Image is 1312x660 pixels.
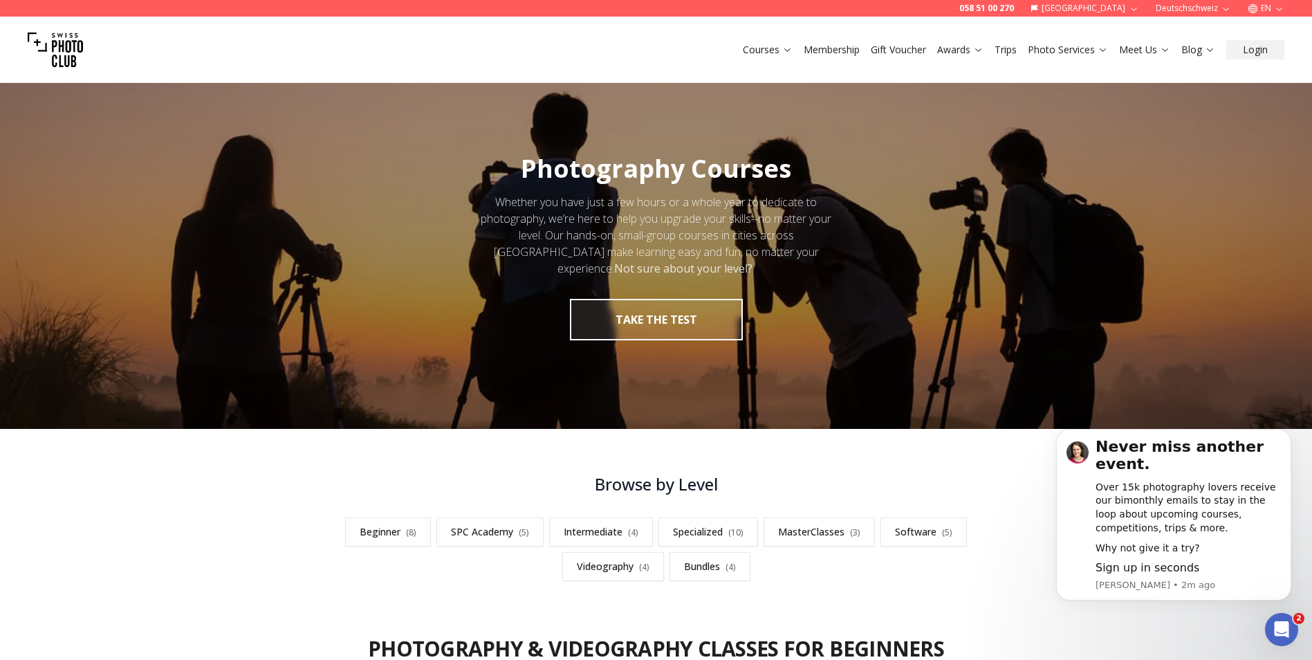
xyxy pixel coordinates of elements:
[865,40,932,59] button: Gift Voucher
[880,517,967,547] a: Software(5)
[1035,408,1312,623] iframe: Intercom notifications message
[1028,43,1108,57] a: Photo Services
[743,43,793,57] a: Courses
[728,526,743,538] span: ( 10 )
[1119,43,1170,57] a: Meet Us
[468,194,844,277] div: Whether you have just a few hours or a whole year to dedicate to photography, we’re here to help ...
[1181,43,1215,57] a: Blog
[804,43,860,57] a: Membership
[28,22,83,77] img: Swiss photo club
[521,152,791,185] span: Photography Courses
[1176,40,1221,59] button: Blog
[937,43,983,57] a: Awards
[436,517,544,547] a: SPC Academy(5)
[562,552,664,581] a: Videography(4)
[737,40,798,59] button: Courses
[1226,40,1284,59] button: Login
[345,517,431,547] a: Beginner(8)
[669,552,750,581] a: Bundles(4)
[764,517,875,547] a: MasterClasses(3)
[798,40,865,59] button: Membership
[959,3,1014,14] a: 058 51 00 270
[658,517,758,547] a: Specialized(10)
[639,561,649,573] span: ( 4 )
[726,561,736,573] span: ( 4 )
[942,526,952,538] span: ( 5 )
[932,40,989,59] button: Awards
[614,261,752,276] strong: Not sure about your level?
[871,43,926,57] a: Gift Voucher
[628,526,638,538] span: ( 4 )
[549,517,653,547] a: Intermediate(4)
[1022,40,1114,59] button: Photo Services
[1114,40,1176,59] button: Meet Us
[1265,613,1298,646] iframe: Intercom live chat
[313,473,999,495] h3: Browse by Level
[1293,613,1304,624] span: 2
[850,526,860,538] span: ( 3 )
[989,40,1022,59] button: Trips
[519,526,529,538] span: ( 5 )
[995,43,1017,57] a: Trips
[406,526,416,538] span: ( 8 )
[570,299,743,340] button: take the test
